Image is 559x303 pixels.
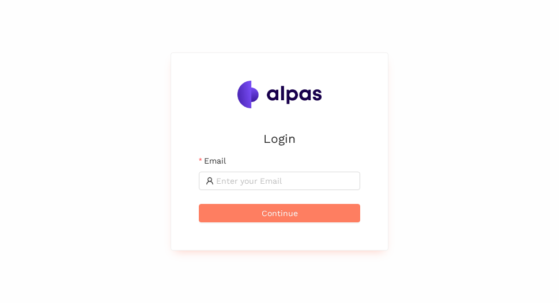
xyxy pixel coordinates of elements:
[199,129,360,148] h2: Login
[262,207,298,219] span: Continue
[206,177,214,185] span: user
[237,81,322,108] img: Alpas.ai Logo
[199,204,360,222] button: Continue
[199,154,226,167] label: Email
[216,175,353,187] input: Email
